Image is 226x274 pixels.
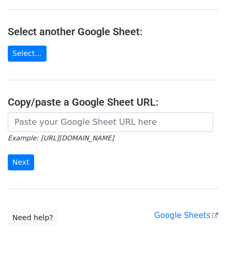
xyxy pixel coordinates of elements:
[8,154,34,170] input: Next
[8,96,218,108] h4: Copy/paste a Google Sheet URL:
[8,134,114,142] small: Example: [URL][DOMAIN_NAME]
[174,224,226,274] iframe: Chat Widget
[8,46,47,62] a: Select...
[8,210,58,226] a: Need help?
[154,211,218,220] a: Google Sheets
[8,25,218,38] h4: Select another Google Sheet:
[8,112,213,132] input: Paste your Google Sheet URL here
